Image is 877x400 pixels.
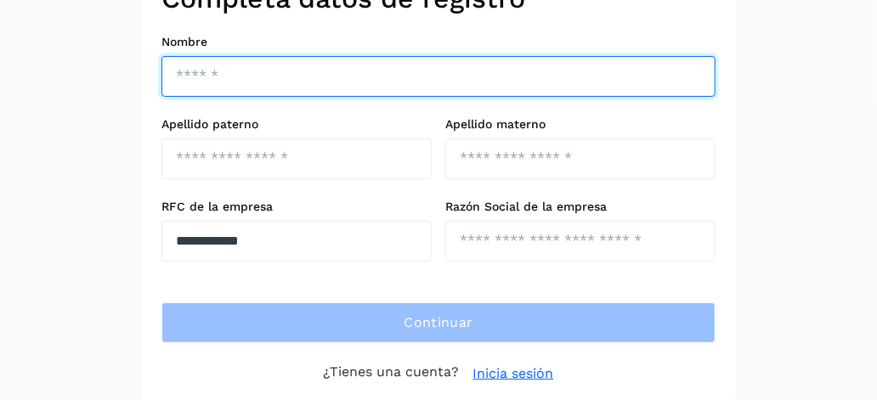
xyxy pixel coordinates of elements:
[324,363,460,384] p: ¿Tienes una cuenta?
[161,117,432,132] label: Apellido paterno
[473,363,554,384] a: Inicia sesión
[445,200,716,214] label: Razón Social de la empresa
[161,200,432,214] label: RFC de la empresa
[405,313,473,332] span: Continuar
[161,302,716,343] button: Continuar
[161,35,716,49] label: Nombre
[445,117,716,132] label: Apellido materno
